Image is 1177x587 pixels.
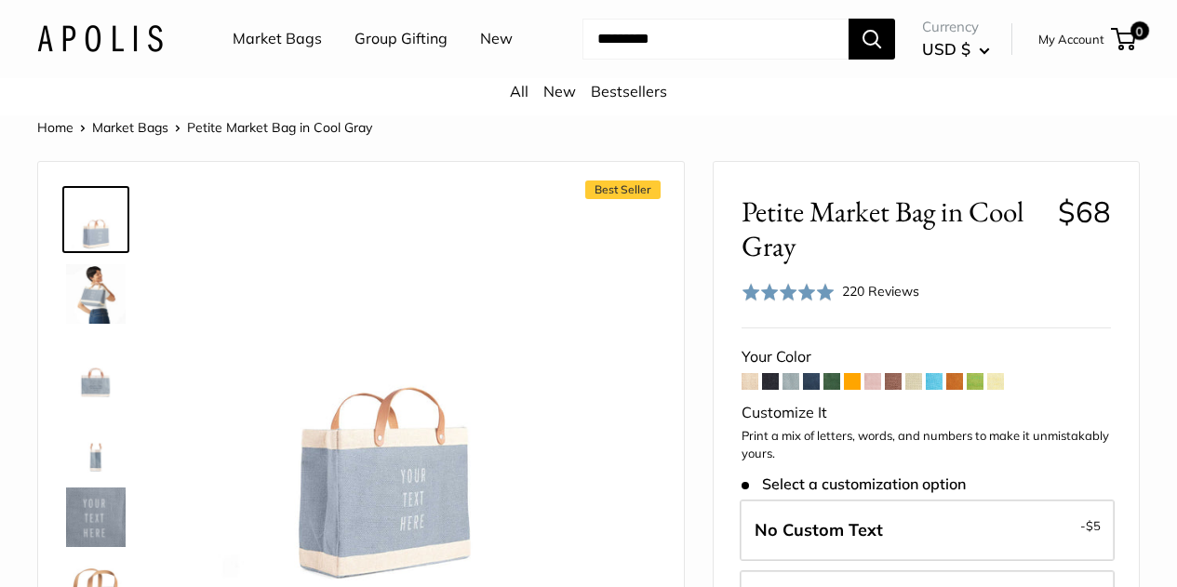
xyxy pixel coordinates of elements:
a: New [543,82,576,100]
span: Select a customization option [742,475,966,493]
a: Petite Market Bag in Cool Gray [62,335,129,402]
input: Search... [582,19,849,60]
span: $68 [1058,193,1111,230]
img: Petite Market Bag in Cool Gray [66,190,126,249]
img: Petite Market Bag in Cool Gray [66,413,126,473]
a: Home [37,119,74,136]
a: Petite Market Bag in Cool Gray [62,186,129,253]
a: 0 [1113,28,1136,50]
span: Currency [922,14,990,40]
img: Petite Market Bag in Cool Gray [66,487,126,547]
a: Petite Market Bag in Cool Gray [62,260,129,327]
span: USD $ [922,39,970,59]
a: My Account [1038,28,1104,50]
a: New [480,25,513,53]
span: Best Seller [585,180,661,199]
span: $5 [1086,518,1101,533]
a: Petite Market Bag in Cool Gray [62,409,129,476]
span: Petite Market Bag in Cool Gray [187,119,372,136]
span: - [1080,514,1101,537]
img: Petite Market Bag in Cool Gray [66,339,126,398]
a: Group Gifting [354,25,448,53]
label: Leave Blank [740,500,1115,561]
a: Market Bags [92,119,168,136]
p: Print a mix of letters, words, and numbers to make it unmistakably yours. [742,427,1111,463]
a: Petite Market Bag in Cool Gray [62,484,129,551]
div: Your Color [742,343,1111,371]
img: Petite Market Bag in Cool Gray [66,264,126,324]
span: 220 Reviews [842,283,919,300]
img: Petite Market Bag in Cool Gray [187,190,581,583]
span: 0 [1130,21,1149,40]
button: Search [849,19,895,60]
a: All [510,82,528,100]
span: Petite Market Bag in Cool Gray [742,194,1044,263]
a: Bestsellers [591,82,667,100]
button: USD $ [922,34,990,64]
span: No Custom Text [755,519,883,540]
a: Market Bags [233,25,322,53]
div: Customize It [742,399,1111,427]
img: Apolis [37,25,163,52]
nav: Breadcrumb [37,115,372,140]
